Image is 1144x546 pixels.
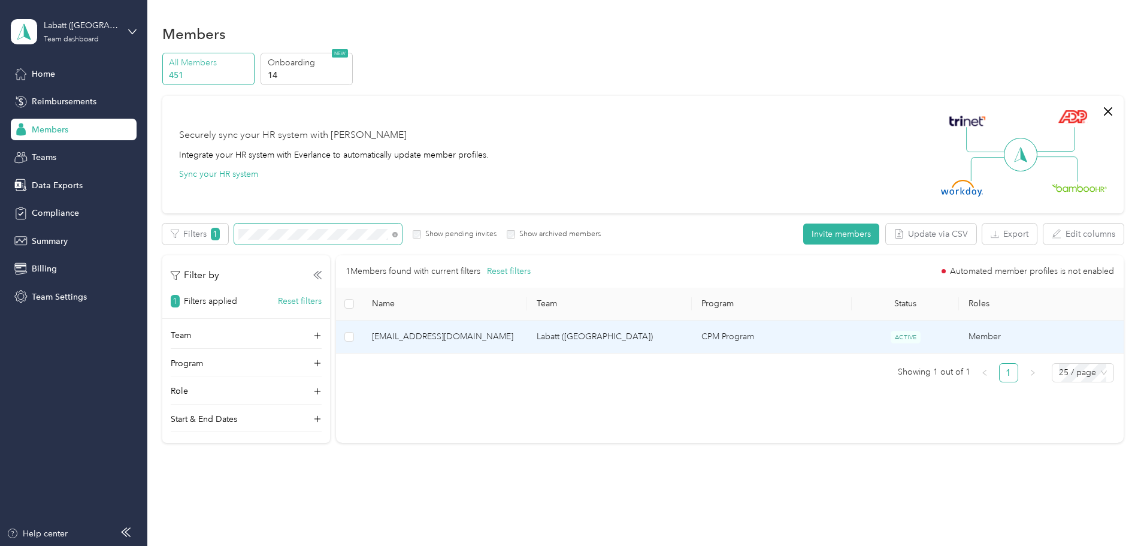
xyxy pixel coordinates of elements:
iframe: Everlance-gr Chat Button Frame [1077,479,1144,546]
p: Start & End Dates [171,413,237,426]
div: Labatt ([GEOGRAPHIC_DATA]) [44,19,119,32]
img: Line Left Up [966,127,1008,153]
p: 14 [268,69,349,82]
img: Line Left Down [970,156,1012,181]
img: BambooHR [1052,183,1107,192]
a: 1 [1000,364,1018,382]
th: Status [852,288,958,321]
span: Compliance [32,207,79,219]
li: 1 [999,363,1018,382]
li: Next Page [1023,363,1042,382]
span: Name [372,298,517,309]
p: Onboarding [268,56,349,69]
span: [EMAIL_ADDRESS][DOMAIN_NAME] [372,330,517,343]
label: Show archived members [515,229,601,240]
button: Export [982,224,1037,245]
span: right [1029,369,1036,376]
p: 1 Members found with current filters [346,265,480,278]
span: ACTIVE [891,331,921,343]
button: Invite members [803,224,879,245]
button: Help center [7,527,68,540]
td: Labatt (Quebec) [527,321,692,354]
span: Showing 1 out of 1 [898,363,970,381]
td: Member [959,321,1124,354]
button: Reset filters [487,265,531,278]
td: CPM Program [692,321,852,354]
p: 451 [169,69,250,82]
span: 1 [211,228,220,240]
div: Team dashboard [44,36,99,43]
div: Integrate your HR system with Everlance to automatically update member profiles. [179,149,489,161]
button: right [1023,363,1042,382]
span: left [981,369,988,376]
span: Teams [32,151,56,164]
th: Name [362,288,527,321]
p: Filters applied [184,295,237,307]
span: Billing [32,263,57,275]
td: germain.mathurin@labatt.com [362,321,527,354]
li: Previous Page [975,363,994,382]
span: Team Settings [32,291,87,303]
div: Securely sync your HR system with [PERSON_NAME] [179,128,407,143]
p: All Members [169,56,250,69]
button: Reset filters [278,295,322,307]
th: Program [692,288,852,321]
button: Sync your HR system [179,168,258,180]
button: Filters1 [162,224,228,245]
button: left [975,363,994,382]
img: Trinet [946,113,988,129]
button: Edit columns [1043,224,1124,245]
span: NEW [332,49,348,58]
button: Update via CSV [886,224,976,245]
span: Summary [32,235,68,248]
img: Line Right Down [1036,156,1078,182]
p: Team [171,329,191,342]
p: Role [171,385,188,397]
span: 25 / page [1059,364,1107,382]
p: Filter by [171,268,219,283]
span: Data Exports [32,179,83,192]
img: Workday [941,180,983,197]
th: Team [527,288,692,321]
span: Members [32,123,68,136]
span: 1 [171,295,180,307]
h1: Members [162,28,226,40]
img: Line Right Up [1033,127,1075,152]
span: Home [32,68,55,80]
label: Show pending invites [421,229,497,240]
div: Page Size [1052,363,1114,382]
span: Reimbursements [32,95,96,108]
th: Roles [959,288,1124,321]
img: ADP [1058,110,1087,123]
p: Program [171,357,203,370]
span: Automated member profiles is not enabled [950,267,1114,276]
